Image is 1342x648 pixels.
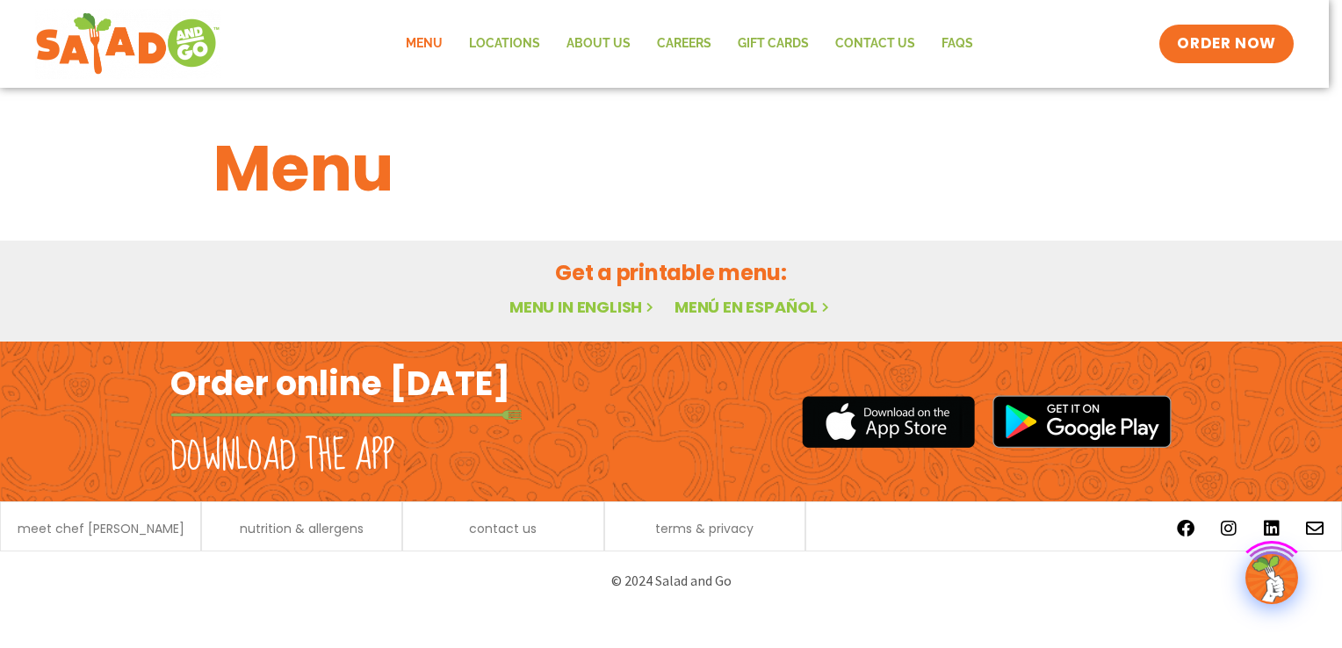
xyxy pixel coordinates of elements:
h2: Get a printable menu: [213,257,1129,288]
img: appstore [802,393,975,450]
img: google_play [992,395,1172,448]
a: nutrition & allergens [240,522,364,535]
a: GIFT CARDS [725,24,822,64]
nav: Menu [393,24,986,64]
a: Menu [393,24,456,64]
a: meet chef [PERSON_NAME] [18,522,184,535]
h1: Menu [213,121,1129,216]
a: About Us [553,24,644,64]
h2: Order online [DATE] [170,362,510,405]
a: contact us [469,522,537,535]
a: Contact Us [822,24,928,64]
a: ORDER NOW [1159,25,1293,63]
span: ORDER NOW [1177,33,1275,54]
a: Menú en español [675,296,833,318]
p: © 2024 Salad and Go [179,569,1163,593]
a: FAQs [928,24,986,64]
a: Locations [456,24,553,64]
a: terms & privacy [655,522,754,535]
h2: Download the app [170,432,394,481]
img: fork [170,410,522,420]
a: Careers [644,24,725,64]
img: new-SAG-logo-768×292 [35,9,220,79]
a: Menu in English [509,296,657,318]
